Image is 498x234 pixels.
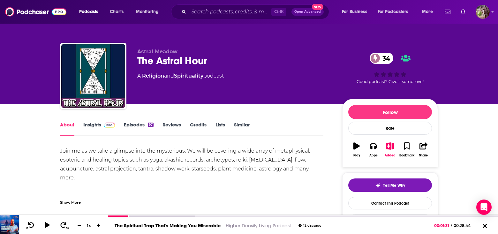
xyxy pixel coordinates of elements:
[271,8,286,16] span: Ctrl K
[383,183,405,188] span: Tell Me Why
[385,154,396,157] div: Added
[61,44,125,108] img: The Astral Hour
[215,122,225,136] a: Lists
[398,138,415,161] button: Bookmark
[348,138,365,161] button: Play
[342,7,367,16] span: For Business
[5,6,66,18] img: Podchaser - Follow, Share and Rate Podcasts
[291,8,324,16] button: Open AdvancedNew
[452,223,477,228] span: 00:28:44
[348,122,432,135] div: Rate
[25,222,37,230] button: 10
[353,154,360,157] div: Play
[342,49,438,88] div: 34Good podcast? Give it some love!
[382,138,398,161] button: Added
[104,123,115,128] img: Podchaser Pro
[84,223,94,228] div: 1 x
[375,183,381,188] img: tell me why sparkle
[110,7,124,16] span: Charts
[79,7,98,16] span: Podcasts
[442,6,453,17] a: Show notifications dropdown
[376,53,393,64] span: 34
[348,105,432,119] button: Follow
[137,49,177,55] span: Astral Meadow
[189,7,271,17] input: Search podcasts, credits, & more...
[458,6,468,17] a: Show notifications dropdown
[106,7,127,17] a: Charts
[83,122,115,136] a: InsightsPodchaser Pro
[476,5,490,19] button: Show profile menu
[234,122,250,136] a: Similar
[419,154,428,157] div: Share
[75,7,106,17] button: open menu
[60,147,323,209] div: Join me as we take a glimpse into the mysterious. We will be covering a wide array of metaphysica...
[476,5,490,19] img: User Profile
[26,227,28,230] span: 10
[162,122,181,136] a: Reviews
[177,4,335,19] div: Search podcasts, credits, & more...
[312,4,323,10] span: New
[190,122,207,136] a: Credits
[136,7,159,16] span: Monitoring
[132,7,167,17] button: open menu
[415,138,432,161] button: Share
[357,79,424,84] span: Good podcast? Give it some love!
[226,223,291,229] a: Higher Density Living Podcast
[418,7,441,17] button: open menu
[370,53,393,64] a: 34
[369,154,378,157] div: Apps
[348,197,432,209] a: Contact This Podcast
[476,5,490,19] span: Logged in as MSanz
[164,73,174,79] span: and
[115,223,221,229] a: The Spiritual Trap That's Making You Miserable
[66,227,69,230] span: 30
[58,222,70,230] button: 30
[337,7,375,17] button: open menu
[476,200,492,215] div: Open Intercom Messenger
[451,223,452,228] span: /
[60,122,74,136] a: About
[373,7,418,17] button: open menu
[298,224,321,227] div: 12 days ago
[378,7,408,16] span: For Podcasters
[434,223,451,228] span: 00:01:31
[422,7,433,16] span: More
[124,122,154,136] a: Episodes97
[294,10,321,13] span: Open Advanced
[142,73,164,79] a: Religion
[365,138,381,161] button: Apps
[348,178,432,192] button: tell me why sparkleTell Me Why
[174,73,203,79] a: Spirituality
[148,123,154,127] div: 97
[399,154,414,157] div: Bookmark
[137,72,224,80] div: A podcast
